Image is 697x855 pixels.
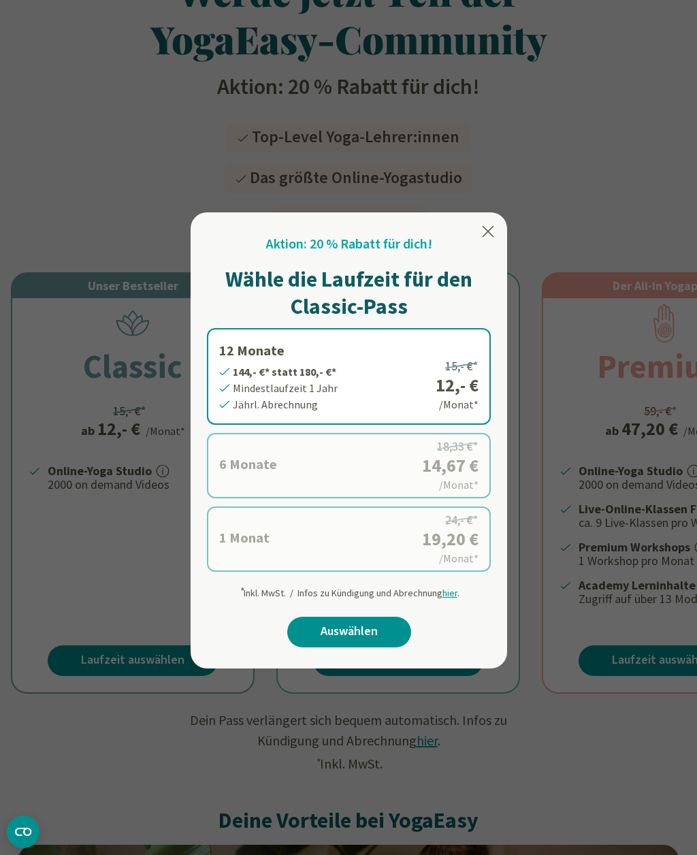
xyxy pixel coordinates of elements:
a: Auswählen [287,617,411,647]
button: CMP-Widget öffnen [7,816,39,848]
div: Inkl. MwSt. / Infos zu Kündigung und Abrechnung . [239,580,459,600]
span: hier [442,587,457,599]
h1: Wähle die Laufzeit für den Classic-Pass [207,265,491,320]
h2: Aktion: 20 % Rabatt für dich! [266,234,432,255]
